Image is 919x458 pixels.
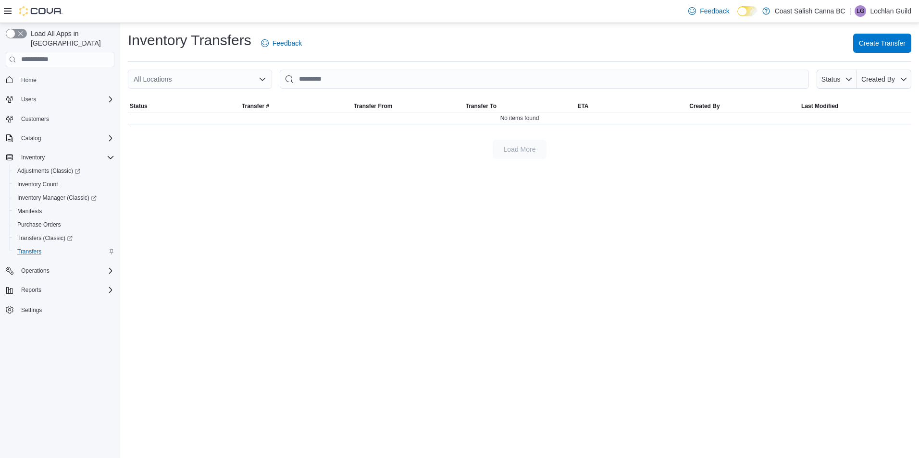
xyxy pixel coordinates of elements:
[273,38,302,48] span: Feedback
[500,114,539,122] span: No items found
[128,100,240,112] button: Status
[13,219,65,230] a: Purchase Orders
[2,73,118,87] button: Home
[17,284,45,296] button: Reports
[10,164,118,178] a: Adjustments (Classic)
[13,179,62,190] a: Inventory Count
[13,205,114,217] span: Manifests
[689,102,720,110] span: Created By
[10,178,118,191] button: Inventory Count
[17,152,49,163] button: Inventory
[17,284,114,296] span: Reports
[687,100,799,112] button: Created By
[17,265,114,277] span: Operations
[2,302,118,316] button: Settings
[130,102,148,110] span: Status
[13,246,114,257] span: Transfers
[128,31,251,50] h1: Inventory Transfers
[859,38,906,48] span: Create Transfer
[17,133,45,144] button: Catalog
[21,267,50,275] span: Operations
[13,232,114,244] span: Transfers (Classic)
[853,34,911,53] button: Create Transfer
[13,232,76,244] a: Transfers (Classic)
[17,74,114,86] span: Home
[17,221,61,229] span: Purchase Orders
[504,145,536,154] span: Load More
[21,306,42,314] span: Settings
[10,231,118,245] a: Transfers (Classic)
[700,6,729,16] span: Feedback
[870,5,911,17] p: Lochlan Guild
[861,75,895,83] span: Created By
[13,219,114,230] span: Purchase Orders
[17,207,42,215] span: Manifests
[799,100,911,112] button: Last Modified
[13,205,46,217] a: Manifests
[13,165,114,177] span: Adjustments (Classic)
[17,194,97,202] span: Inventory Manager (Classic)
[19,6,62,16] img: Cova
[21,134,41,142] span: Catalog
[17,304,46,316] a: Settings
[849,5,851,17] p: |
[2,151,118,164] button: Inventory
[2,132,118,145] button: Catalog
[2,112,118,126] button: Customers
[257,34,306,53] a: Feedback
[280,70,809,89] input: This is a search bar. After typing your query, hit enter to filter the results lower in the page.
[17,152,114,163] span: Inventory
[10,245,118,258] button: Transfers
[17,234,73,242] span: Transfers (Classic)
[17,113,114,125] span: Customers
[17,94,114,105] span: Users
[857,70,911,89] button: Created By
[240,100,352,112] button: Transfer #
[21,76,37,84] span: Home
[17,113,53,125] a: Customers
[259,75,266,83] button: Open list of options
[17,133,114,144] span: Catalog
[821,75,841,83] span: Status
[352,100,464,112] button: Transfer From
[17,167,80,175] span: Adjustments (Classic)
[6,69,114,342] nav: Complex example
[354,102,393,110] span: Transfer From
[21,286,41,294] span: Reports
[493,140,546,159] button: Load More
[13,165,84,177] a: Adjustments (Classic)
[2,93,118,106] button: Users
[17,74,40,86] a: Home
[577,102,588,110] span: ETA
[13,192,100,204] a: Inventory Manager (Classic)
[21,96,36,103] span: Users
[13,192,114,204] span: Inventory Manager (Classic)
[801,102,838,110] span: Last Modified
[2,283,118,297] button: Reports
[10,218,118,231] button: Purchase Orders
[242,102,269,110] span: Transfer #
[466,102,497,110] span: Transfer To
[21,115,49,123] span: Customers
[684,1,733,21] a: Feedback
[857,5,864,17] span: LG
[855,5,866,17] div: Lochlan Guild
[10,205,118,218] button: Manifests
[13,179,114,190] span: Inventory Count
[17,181,58,188] span: Inventory Count
[737,6,758,16] input: Dark Mode
[575,100,687,112] button: ETA
[17,248,41,255] span: Transfers
[2,264,118,277] button: Operations
[17,303,114,315] span: Settings
[464,100,576,112] button: Transfer To
[13,246,45,257] a: Transfers
[21,154,45,161] span: Inventory
[27,29,114,48] span: Load All Apps in [GEOGRAPHIC_DATA]
[17,265,53,277] button: Operations
[10,191,118,205] a: Inventory Manager (Classic)
[17,94,40,105] button: Users
[817,70,857,89] button: Status
[775,5,845,17] p: Coast Salish Canna BC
